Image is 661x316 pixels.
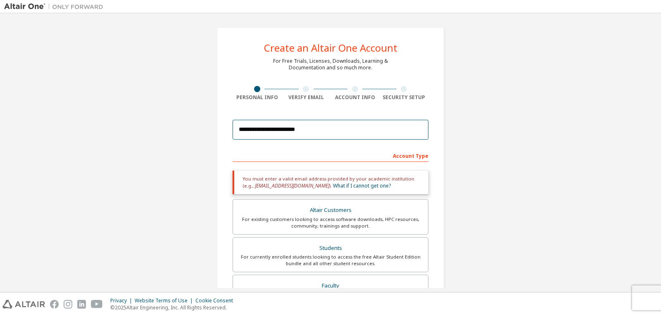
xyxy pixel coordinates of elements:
div: Account Type [233,149,428,162]
div: Cookie Consent [195,297,238,304]
div: Verify Email [282,94,331,101]
div: For Free Trials, Licenses, Downloads, Learning & Documentation and so much more. [273,58,388,71]
div: Privacy [110,297,135,304]
div: Create an Altair One Account [264,43,397,53]
div: Account Info [330,94,380,101]
div: For currently enrolled students looking to access the free Altair Student Edition bundle and all ... [238,254,423,267]
img: facebook.svg [50,300,59,309]
div: Altair Customers [238,204,423,216]
img: Altair One [4,2,107,11]
div: Security Setup [380,94,429,101]
div: For existing customers looking to access software downloads, HPC resources, community, trainings ... [238,216,423,229]
img: altair_logo.svg [2,300,45,309]
div: Website Terms of Use [135,297,195,304]
div: Faculty [238,280,423,292]
img: instagram.svg [64,300,72,309]
a: What if I cannot get one? [333,182,391,189]
img: linkedin.svg [77,300,86,309]
span: [EMAIL_ADDRESS][DOMAIN_NAME] [255,182,329,189]
div: Students [238,242,423,254]
div: Personal Info [233,94,282,101]
p: © 2025 Altair Engineering, Inc. All Rights Reserved. [110,304,238,311]
div: You must enter a valid email address provided by your academic institution (e.g., ). [233,171,428,194]
img: youtube.svg [91,300,103,309]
